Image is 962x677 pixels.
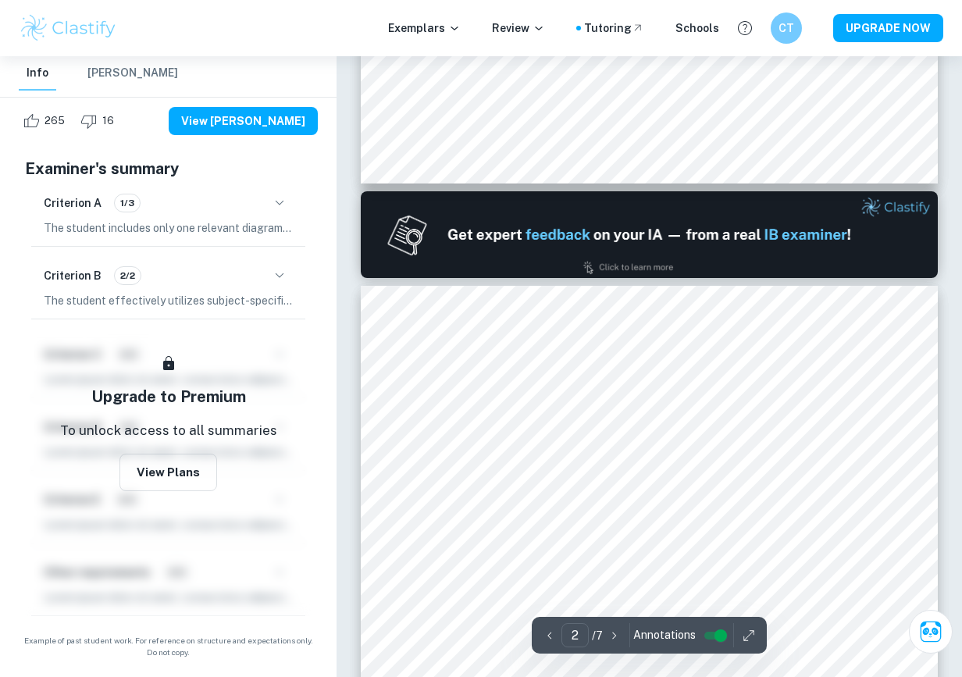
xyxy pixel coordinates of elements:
[44,292,293,309] p: The student effectively utilizes subject-specific terminology related to the Global Economy unit,...
[732,15,758,41] button: Help and Feedback
[633,627,696,643] span: Annotations
[77,109,123,134] div: Dislike
[361,191,938,278] img: Ad
[115,196,140,210] span: 1/3
[771,12,802,44] button: CT
[388,20,461,37] p: Exemplars
[675,20,719,37] a: Schools
[87,56,178,91] button: [PERSON_NAME]
[169,107,318,135] button: View [PERSON_NAME]
[19,56,56,91] button: Info
[36,113,73,129] span: 265
[833,14,943,42] button: UPGRADE NOW
[44,267,102,284] h6: Criterion B
[492,20,545,37] p: Review
[91,385,246,408] h5: Upgrade to Premium
[44,219,293,237] p: The student includes only one relevant diagram, which is not enough to score maximum points in th...
[60,421,277,441] p: To unlock access to all summaries
[19,109,73,134] div: Like
[778,20,796,37] h6: CT
[19,12,118,44] img: Clastify logo
[44,194,102,212] h6: Criterion A
[584,20,644,37] a: Tutoring
[119,454,217,491] button: View Plans
[115,269,141,283] span: 2/2
[592,627,603,644] p: / 7
[19,635,318,658] span: Example of past student work. For reference on structure and expectations only. Do not copy.
[25,157,312,180] h5: Examiner's summary
[94,113,123,129] span: 16
[909,610,953,654] button: Ask Clai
